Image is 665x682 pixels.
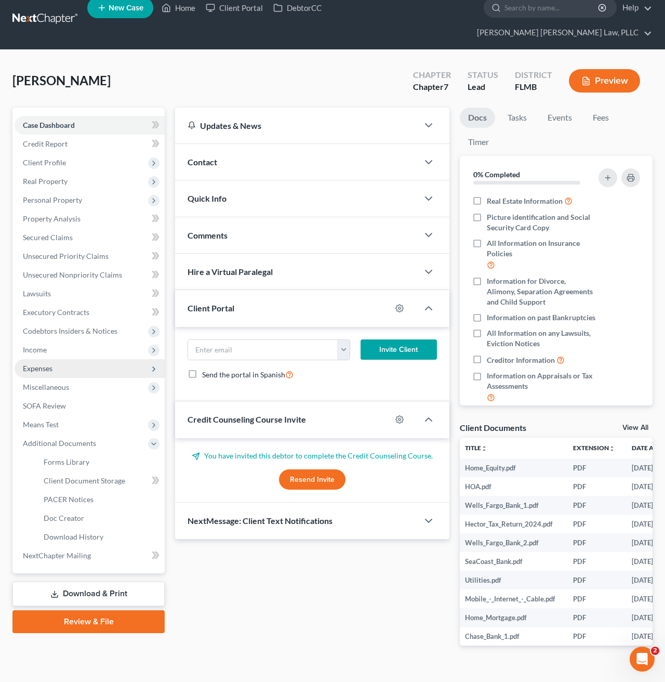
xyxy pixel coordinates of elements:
button: Resend Invite [279,469,345,490]
span: Client Document Storage [44,476,125,485]
span: Lawsuits [23,289,51,298]
td: Home_Equity.pdf [457,458,565,477]
span: Client Profile [23,158,66,167]
a: Case Dashboard [15,116,165,135]
span: Personal Property [23,195,82,204]
span: Contact [188,157,217,167]
a: NextChapter Mailing [15,546,165,565]
span: Credit Counseling Course Invite [188,414,306,424]
span: Doc Creator [44,514,84,522]
input: Enter email [188,340,338,360]
span: Property Analysis [23,214,81,223]
span: Forms Library [44,457,89,466]
a: Download History [35,528,165,546]
span: Comments [188,230,228,240]
span: Picture identification and Social Security Card Copy [487,212,595,233]
span: Hire a Virtual Paralegal [188,267,273,277]
td: SeaCoast_Bank.pdf [457,552,565,571]
span: Send the portal in Spanish [202,370,285,379]
a: SOFA Review [15,397,165,415]
span: Executory Contracts [23,308,89,317]
td: Utilities.pdf [457,571,565,589]
span: [PERSON_NAME] [12,73,111,88]
span: Unsecured Priority Claims [23,252,109,260]
i: unfold_more [481,445,487,452]
td: Chase_Bank_1.pdf [457,627,565,646]
td: HOA.pdf [457,477,565,496]
a: Extensionunfold_more [573,444,615,452]
div: FLMB [515,81,552,93]
i: unfold_more [609,445,615,452]
p: You have invited this debtor to complete the Credit Counseling Course. [188,451,437,461]
td: PDF [565,589,623,608]
span: Quick Info [188,193,227,203]
td: Wells_Fargo_Bank_2.pdf [457,533,565,552]
span: Miscellaneous [23,383,69,391]
span: Expenses [23,364,52,373]
a: Download & Print [12,582,165,606]
span: Unsecured Nonpriority Claims [23,270,122,279]
button: Preview [569,69,640,93]
div: District [515,69,552,81]
span: All Information on any Lawsuits, Eviction Notices [487,328,595,349]
a: Review & File [12,610,165,633]
span: Real Estate Information [487,196,563,206]
span: Creditor Information [487,355,555,365]
a: Client Document Storage [35,471,165,490]
td: PDF [565,627,623,646]
a: Unsecured Priority Claims [15,247,165,266]
div: Chapter [413,69,451,81]
span: PACER Notices [44,495,94,504]
span: Case Dashboard [23,121,75,129]
span: Codebtors Insiders & Notices [23,326,117,335]
td: PDF [565,458,623,477]
a: [PERSON_NAME] [PERSON_NAME] Law, PLLC [472,23,652,42]
div: Client Documents [460,422,526,433]
a: PACER Notices [35,490,165,509]
a: Titleunfold_more [465,444,487,452]
iframe: Intercom live chat [630,647,655,672]
button: Invite Client [361,339,437,360]
td: PDF [565,515,623,533]
span: 2 [651,647,659,655]
div: Updates & News [188,120,406,131]
span: New Case [109,4,143,12]
td: PDF [565,552,623,571]
span: Client Portal [188,303,234,313]
span: Additional Documents [23,439,96,448]
span: Information on past Bankruptcies [487,312,595,323]
td: Mobile_-_Internet_-_Cable.pdf [457,589,565,608]
span: Income [23,345,47,354]
div: Lead [468,81,498,93]
span: SOFA Review [23,401,66,410]
a: Credit Report [15,135,165,153]
td: Home_Mortgage.pdf [457,608,565,627]
td: Wells_Fargo_Bank_1.pdf [457,496,565,515]
td: PDF [565,571,623,589]
a: Lawsuits [15,284,165,303]
a: Executory Contracts [15,303,165,322]
a: Tasks [499,108,535,128]
span: Download History [44,532,103,541]
a: Docs [460,108,495,128]
span: NextMessage: Client Text Notifications [188,516,332,526]
strong: 0% Completed [473,170,520,179]
td: PDF [565,608,623,627]
span: Information for Divorce, Alimony, Separation Agreements and Child Support [487,276,595,307]
a: Unsecured Nonpriority Claims [15,266,165,284]
span: Credit Report [23,139,68,148]
a: Secured Claims [15,228,165,247]
td: PDF [565,496,623,515]
span: Real Property [23,177,68,186]
td: Hector_Tax_Return_2024.pdf [457,515,565,533]
a: Events [539,108,580,128]
a: Property Analysis [15,209,165,228]
td: PDF [565,477,623,496]
span: NextChapter Mailing [23,551,91,560]
a: Timer [460,132,497,152]
span: All Information on Insurance Policies [487,238,595,259]
div: Chapter [413,81,451,93]
span: 7 [444,82,448,91]
a: View All [622,424,648,431]
span: Means Test [23,420,59,429]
